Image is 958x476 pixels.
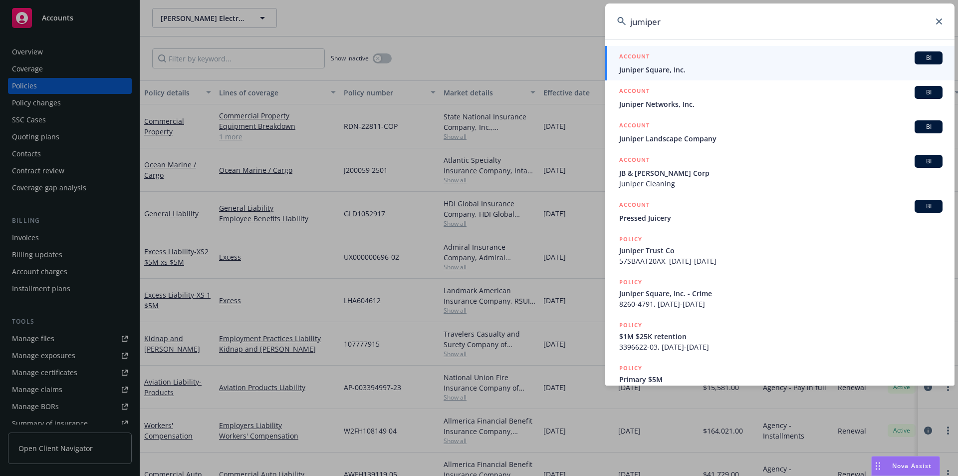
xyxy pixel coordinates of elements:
a: POLICYJuniper Square, Inc. - Crime8260-4791, [DATE]-[DATE] [605,272,955,315]
h5: ACCOUNT [619,155,650,167]
a: ACCOUNTBIPressed Juicery [605,194,955,229]
a: POLICY$1M $25K retention3396622-03, [DATE]-[DATE] [605,315,955,358]
h5: ACCOUNT [619,200,650,212]
span: BI [919,157,939,166]
span: $1M $25K retention [619,331,943,342]
h5: POLICY [619,320,642,330]
span: Juniper Networks, Inc. [619,99,943,109]
span: MPL240983521, [DATE]-[DATE] [619,385,943,395]
span: Nova Assist [892,462,932,470]
h5: POLICY [619,277,642,287]
span: BI [919,88,939,97]
h5: ACCOUNT [619,86,650,98]
a: POLICYPrimary $5MMPL240983521, [DATE]-[DATE] [605,358,955,401]
span: Pressed Juicery [619,213,943,223]
span: Juniper Square, Inc. - Crime [619,288,943,299]
div: Drag to move [872,457,884,476]
h5: ACCOUNT [619,120,650,132]
input: Search... [605,3,955,39]
span: Juniper Landscape Company [619,133,943,144]
span: 57SBAAT20AX, [DATE]-[DATE] [619,256,943,266]
h5: POLICY [619,363,642,373]
span: 8260-4791, [DATE]-[DATE] [619,299,943,309]
h5: POLICY [619,234,642,244]
span: Primary $5M [619,374,943,385]
a: ACCOUNTBIJB & [PERSON_NAME] CorpJuniper Cleaning [605,149,955,194]
span: 3396622-03, [DATE]-[DATE] [619,342,943,352]
span: Juniper Cleaning [619,178,943,189]
a: ACCOUNTBIJuniper Landscape Company [605,115,955,149]
a: ACCOUNTBIJuniper Square, Inc. [605,46,955,80]
span: JB & [PERSON_NAME] Corp [619,168,943,178]
h5: ACCOUNT [619,51,650,63]
span: BI [919,202,939,211]
a: POLICYJuniper Trust Co57SBAAT20AX, [DATE]-[DATE] [605,229,955,272]
span: BI [919,122,939,131]
button: Nova Assist [871,456,940,476]
span: BI [919,53,939,62]
span: Juniper Square, Inc. [619,64,943,75]
span: Juniper Trust Co [619,245,943,256]
a: ACCOUNTBIJuniper Networks, Inc. [605,80,955,115]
